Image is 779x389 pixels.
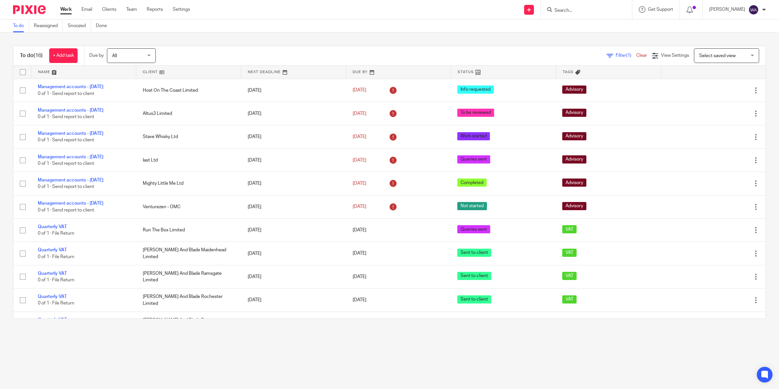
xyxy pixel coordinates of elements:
a: Quarterly VAT [38,271,67,276]
td: Run The Box Limited [136,219,241,242]
span: [DATE] [353,251,366,256]
span: Work started [457,132,490,140]
a: Done [96,20,112,32]
span: 0 of 1 · File Return [38,255,74,259]
td: Iast Ltd [136,148,241,172]
span: Select saved view [699,54,736,58]
span: 0 of 1 · File Return [38,231,74,236]
p: [PERSON_NAME] [709,6,745,13]
span: [DATE] [353,205,366,209]
a: Clear [636,53,647,58]
td: [DATE] [241,148,346,172]
a: Email [81,6,92,13]
span: 0 of 1 · Send report to client [38,115,94,119]
span: Sent to client [457,249,491,257]
td: [PERSON_NAME] And Blade Ramsgate Limited [136,265,241,288]
span: VAT [562,272,577,280]
span: View Settings [661,53,689,58]
a: Settings [173,6,190,13]
span: VAT [562,249,577,257]
span: 0 of 1 · Send report to client [38,138,94,143]
span: Tags [563,70,574,74]
td: [DATE] [241,242,346,265]
span: Completed [457,179,487,187]
td: [DATE] [241,172,346,195]
td: [DATE] [241,312,346,335]
a: Quarterly VAT [38,294,67,299]
a: Quarterly VAT [38,318,67,322]
a: Clients [102,6,116,13]
span: [DATE] [353,298,366,302]
td: [DATE] [241,79,346,102]
a: Snoozed [68,20,91,32]
a: Work [60,6,72,13]
span: Sent to client [457,295,491,303]
span: [DATE] [353,274,366,279]
span: Get Support [648,7,673,12]
a: Management accounts - [DATE] [38,178,103,182]
span: Sent to client [457,272,491,280]
a: Management accounts - [DATE] [38,201,103,206]
p: Due by [89,52,104,59]
td: [DATE] [241,195,346,218]
span: [DATE] [353,228,366,232]
span: [DATE] [353,134,366,139]
span: Queries sent [457,155,490,163]
a: To do [13,20,29,32]
a: + Add task [49,48,78,63]
span: Advisory [562,202,586,210]
span: 0 of 1 · Send report to client [38,185,94,189]
span: Info requested [457,86,494,94]
a: Management accounts - [DATE] [38,108,103,113]
span: 0 of 1 · Send report to client [38,161,94,166]
span: To be reviewed [457,109,494,117]
td: Host On The Coast Limited [136,79,241,102]
td: [DATE] [241,288,346,312]
td: [PERSON_NAME] And Blade Maidenhead Limited [136,242,241,265]
span: Advisory [562,86,586,94]
span: [DATE] [353,111,366,116]
span: 0 of 1 · File Return [38,278,74,282]
span: VAT [562,225,577,233]
span: [DATE] [353,158,366,163]
span: Advisory [562,179,586,187]
a: Management accounts - [DATE] [38,131,103,136]
span: Queries sent [457,225,490,233]
a: Management accounts - [DATE] [38,85,103,89]
a: Quarterly VAT [38,248,67,252]
img: svg%3E [748,5,759,15]
td: [PERSON_NAME] And Blade Burgers [PERSON_NAME] Ltd [136,312,241,335]
span: 0 of 1 · Send report to client [38,91,94,96]
a: Management accounts - [DATE] [38,155,103,159]
span: Advisory [562,155,586,163]
span: Advisory [562,132,586,140]
a: Quarterly VAT [38,225,67,229]
span: Filter [616,53,636,58]
td: [DATE] [241,265,346,288]
td: Mighty Little Me Ltd [136,172,241,195]
td: Venturezen - OMC [136,195,241,218]
span: [DATE] [353,181,366,186]
span: [DATE] [353,88,366,93]
h1: To do [20,52,43,59]
span: (1) [626,53,631,58]
a: Reassigned [34,20,63,32]
td: [DATE] [241,219,346,242]
td: Altus3 Limited [136,102,241,125]
span: VAT [562,295,577,303]
td: [DATE] [241,125,346,148]
span: 0 of 1 · File Return [38,301,74,306]
span: (16) [34,53,43,58]
td: [PERSON_NAME] And Blade Rochester Limited [136,288,241,312]
span: Advisory [562,109,586,117]
td: [DATE] [241,102,346,125]
span: Not started [457,202,487,210]
span: All [112,54,117,58]
a: Team [126,6,137,13]
span: 0 of 1 · Send report to client [38,208,94,212]
a: Reports [147,6,163,13]
img: Pixie [13,5,46,14]
input: Search [554,8,612,14]
td: Stave Whisky Ltd [136,125,241,148]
